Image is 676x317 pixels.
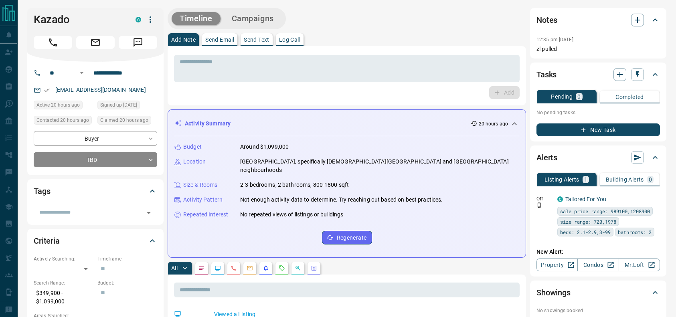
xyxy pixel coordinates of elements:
a: Mr.Loft [619,258,660,271]
p: New Alert: [536,248,660,256]
svg: Notes [198,265,205,271]
h1: Kazado [34,13,123,26]
p: Not enough activity data to determine. Try reaching out based on best practices. [240,196,443,204]
div: condos.ca [557,196,563,202]
p: Location [183,157,206,166]
button: Campaigns [224,12,282,25]
p: Send Email [205,37,234,42]
div: Thu Aug 21 2025 [97,116,157,127]
a: [EMAIL_ADDRESS][DOMAIN_NAME] [55,87,146,93]
p: Log Call [279,37,300,42]
div: Notes [536,10,660,30]
p: Building Alerts [606,177,644,182]
h2: Showings [536,286,571,299]
h2: Tasks [536,68,557,81]
span: Active 20 hours ago [36,101,80,109]
span: sale price range: 989100,1208900 [560,207,650,215]
p: $349,900 - $1,099,000 [34,287,93,308]
span: Claimed 20 hours ago [100,116,148,124]
div: Buyer [34,131,157,146]
p: Completed [615,94,644,100]
button: New Task [536,123,660,136]
p: Pending [551,94,573,99]
h2: Notes [536,14,557,26]
svg: Opportunities [295,265,301,271]
p: 1 [584,177,587,182]
svg: Emails [247,265,253,271]
p: Listing Alerts [544,177,579,182]
p: No pending tasks [536,107,660,119]
div: Tasks [536,65,660,84]
svg: Calls [231,265,237,271]
div: Thu Aug 21 2025 [34,101,93,112]
p: Budget: [97,279,157,287]
div: Activity Summary20 hours ago [174,116,519,131]
p: 12:35 pm [DATE] [536,37,573,42]
p: Actively Searching: [34,255,93,262]
p: Repeated Interest [183,210,228,219]
p: Activity Summary [185,119,231,128]
p: zl pulled [536,45,660,53]
p: Add Note [171,37,196,42]
span: beds: 2.1-2.9,3-99 [560,228,611,236]
svg: Requests [279,265,285,271]
div: Wed Jan 17 2024 [97,101,157,112]
div: Criteria [34,231,157,250]
p: [GEOGRAPHIC_DATA], specifically [DEMOGRAPHIC_DATA][GEOGRAPHIC_DATA] and [GEOGRAPHIC_DATA] neighbo... [240,157,519,174]
button: Regenerate [322,231,372,244]
p: Around $1,099,000 [240,143,289,151]
div: TBD [34,152,157,167]
svg: Listing Alerts [263,265,269,271]
p: 0 [649,177,652,182]
div: Alerts [536,148,660,167]
span: Message [119,36,157,49]
p: Activity Pattern [183,196,223,204]
p: 20 hours ago [479,120,508,127]
p: Size & Rooms [183,181,218,189]
div: condos.ca [136,17,141,22]
p: No repeated views of listings or buildings [240,210,344,219]
h2: Alerts [536,151,557,164]
p: 2-3 bedrooms, 2 bathrooms, 800-1800 sqft [240,181,349,189]
svg: Agent Actions [311,265,317,271]
button: Timeline [172,12,221,25]
p: Timeframe: [97,255,157,262]
p: 0 [577,94,581,99]
div: Showings [536,283,660,302]
p: Budget [183,143,202,151]
p: Off [536,195,553,202]
h2: Criteria [34,234,60,247]
span: size range: 720,1978 [560,218,616,226]
a: Tailored For You [565,196,606,202]
button: Open [77,68,87,78]
p: Search Range: [34,279,93,287]
p: Send Text [244,37,269,42]
button: Open [143,207,154,218]
span: Call [34,36,72,49]
p: No showings booked [536,307,660,314]
h2: Tags [34,185,50,198]
p: All [171,265,178,271]
span: Email [76,36,115,49]
div: Thu Aug 21 2025 [34,116,93,127]
span: bathrooms: 2 [618,228,652,236]
a: Property [536,258,578,271]
svg: Push Notification Only [536,202,542,208]
a: Condos [577,258,619,271]
svg: Lead Browsing Activity [215,265,221,271]
div: Tags [34,182,157,201]
span: Signed up [DATE] [100,101,137,109]
svg: Email Verified [44,87,50,93]
span: Contacted 20 hours ago [36,116,89,124]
